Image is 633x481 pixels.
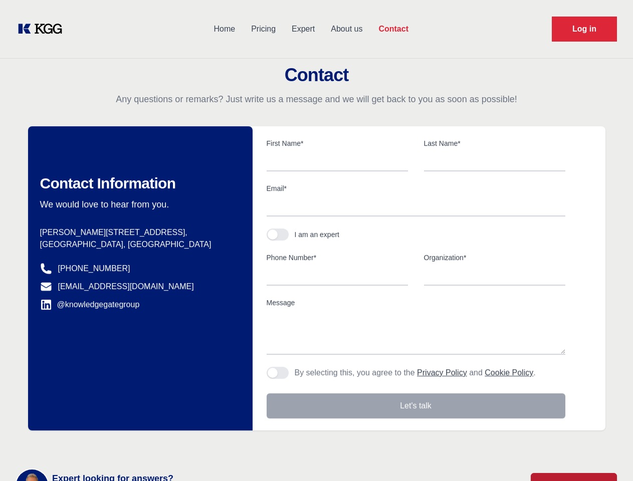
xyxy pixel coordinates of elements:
div: I am an expert [295,229,340,239]
h2: Contact [12,65,621,85]
p: By selecting this, you agree to the and . [295,367,536,379]
a: About us [323,16,370,42]
p: Any questions or remarks? Just write us a message and we will get back to you as soon as possible! [12,93,621,105]
label: Last Name* [424,138,565,148]
a: Cookie Policy [485,368,533,377]
label: Phone Number* [267,253,408,263]
a: Expert [284,16,323,42]
label: Email* [267,183,565,193]
label: First Name* [267,138,408,148]
p: [PERSON_NAME][STREET_ADDRESS], [40,226,237,238]
a: Privacy Policy [417,368,467,377]
iframe: Chat Widget [583,433,633,481]
a: Contact [370,16,416,42]
a: Home [205,16,243,42]
label: Message [267,298,565,308]
a: [EMAIL_ADDRESS][DOMAIN_NAME] [58,281,194,293]
a: Request Demo [552,17,617,42]
label: Organization* [424,253,565,263]
h2: Contact Information [40,174,237,192]
a: KOL Knowledge Platform: Talk to Key External Experts (KEE) [16,21,70,37]
a: Pricing [243,16,284,42]
p: We would love to hear from you. [40,198,237,210]
p: [GEOGRAPHIC_DATA], [GEOGRAPHIC_DATA] [40,238,237,251]
a: @knowledgegategroup [40,299,140,311]
button: Let's talk [267,393,565,418]
a: [PHONE_NUMBER] [58,263,130,275]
